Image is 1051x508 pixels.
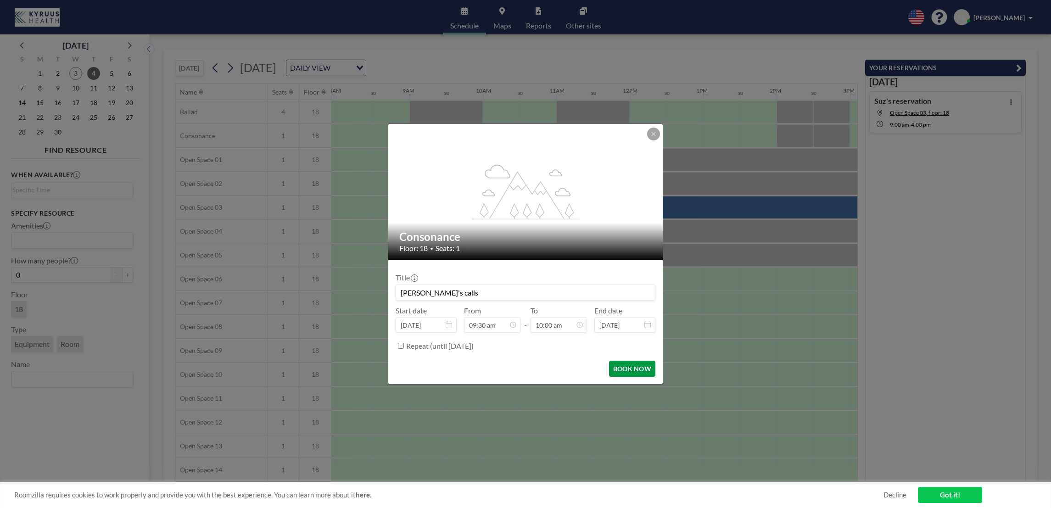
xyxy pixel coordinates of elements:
[396,306,427,315] label: Start date
[436,244,460,253] span: Seats: 1
[609,361,655,377] button: BOOK NOW
[531,306,538,315] label: To
[883,491,906,499] a: Decline
[396,285,655,300] input: Suz's reservation
[524,309,527,329] span: -
[430,245,433,252] span: •
[356,491,371,499] a: here.
[464,306,481,315] label: From
[594,306,622,315] label: End date
[406,341,474,351] label: Repeat (until [DATE])
[472,164,580,219] g: flex-grow: 1.2;
[399,244,428,253] span: Floor: 18
[396,273,417,282] label: Title
[14,491,883,499] span: Roomzilla requires cookies to work properly and provide you with the best experience. You can lea...
[399,230,653,244] h2: Consonance
[918,487,982,503] a: Got it!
